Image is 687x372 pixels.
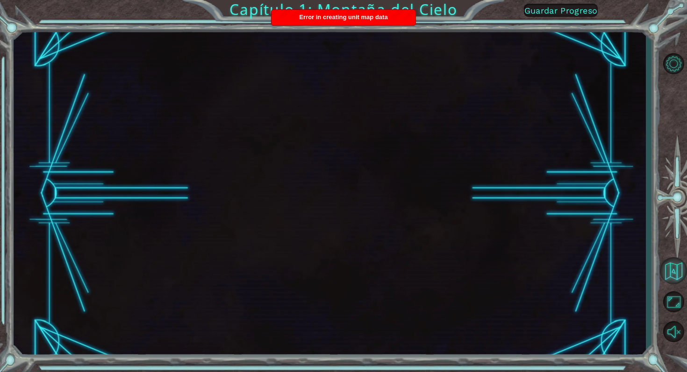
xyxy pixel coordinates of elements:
[660,288,687,315] button: Maximizar Navegador
[660,257,687,284] button: Volver al Mapa
[660,256,687,287] a: Volver al Mapa
[660,50,687,77] button: Opciones del Nivel
[524,6,598,15] span: Guardar Progreso
[524,4,598,17] button: Guardar Progreso
[299,14,387,21] span: Error in creating unit map data
[660,318,687,345] button: Activar sonido.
